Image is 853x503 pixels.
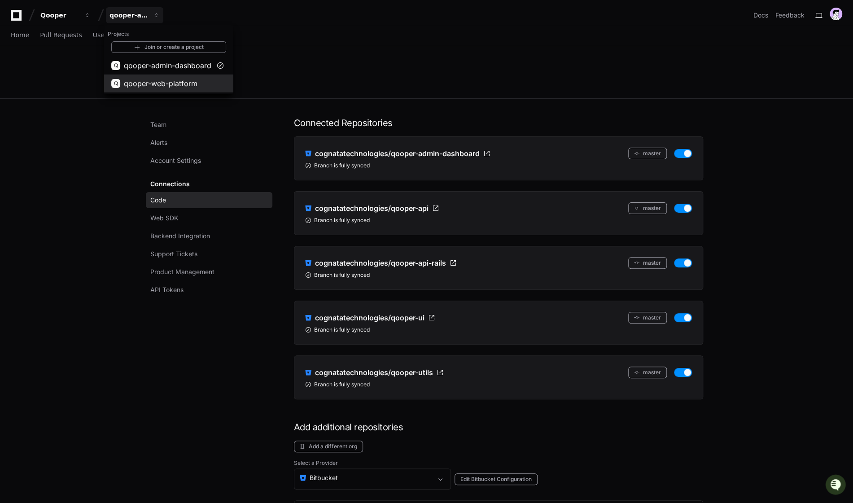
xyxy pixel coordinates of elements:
[150,196,166,205] span: Code
[315,203,429,214] span: cognatatechnologies/qooper-api
[150,232,210,241] span: Backend Integration
[294,117,703,129] h1: Connected Repositories
[315,148,480,159] span: cognatatechnologies/qooper-admin-dashboard
[146,246,272,262] a: Support Tickets
[315,367,433,378] span: cognatatechnologies/qooper-utils
[89,94,109,101] span: Pylon
[150,285,184,294] span: API Tokens
[111,61,120,70] div: Q
[146,282,272,298] a: API Tokens
[150,267,214,276] span: Product Management
[109,11,148,20] div: qooper-admin-dashboard
[628,367,667,378] button: master
[830,8,842,20] img: avatar
[305,217,692,224] div: Branch is fully synced
[9,9,27,27] img: PlayerZero
[40,25,82,46] a: Pull Requests
[9,36,163,50] div: Welcome
[294,441,363,452] button: Add a different org
[294,459,703,467] label: Select a Provider
[37,7,94,23] button: Qooper
[300,472,433,483] div: Bitbucket
[106,7,163,23] button: qooper-admin-dashboard
[146,192,272,208] a: Code
[9,67,25,83] img: 1756235613930-3d25f9e4-fa56-45dd-b3ad-e072dfbd1548
[31,76,114,83] div: We're available if you need us!
[146,135,272,151] a: Alerts
[628,148,667,159] button: master
[305,381,692,388] div: Branch is fully synced
[146,264,272,280] a: Product Management
[305,271,692,279] div: Branch is fully synced
[40,11,79,20] div: Qooper
[153,70,163,80] button: Start new chat
[628,257,667,269] button: master
[455,473,538,485] button: Edit Bitbucket Configuration
[111,41,226,53] a: Join or create a project
[124,78,197,89] span: qooper-web-platform
[305,148,490,159] a: cognatatechnologies/qooper-admin-dashboard
[305,202,439,214] a: cognatatechnologies/qooper-api
[150,156,201,165] span: Account Settings
[63,94,109,101] a: Powered byPylon
[146,228,272,244] a: Backend Integration
[11,32,29,38] span: Home
[146,153,272,169] a: Account Settings
[775,11,805,20] button: Feedback
[150,138,167,147] span: Alerts
[40,32,82,38] span: Pull Requests
[93,32,110,38] span: Users
[150,249,197,258] span: Support Tickets
[294,421,703,433] h1: Add additional repositories
[305,367,444,378] a: cognatatechnologies/qooper-utils
[146,117,272,133] a: Team
[305,162,692,169] div: Branch is fully synced
[104,27,233,41] h1: Projects
[628,202,667,214] button: master
[146,210,272,226] a: Web SDK
[11,25,29,46] a: Home
[124,60,211,71] span: qooper-admin-dashboard
[305,326,692,333] div: Branch is fully synced
[93,25,110,46] a: Users
[31,67,147,76] div: Start new chat
[315,258,446,268] span: cognatatechnologies/qooper-api-rails
[305,257,457,269] a: cognatatechnologies/qooper-api-rails
[104,25,233,94] div: Qooper
[150,120,166,129] span: Team
[824,473,849,498] iframe: Open customer support
[753,11,768,20] a: Docs
[628,312,667,324] button: master
[305,312,435,324] a: cognatatechnologies/qooper-ui
[111,79,120,88] div: Q
[315,312,424,323] span: cognatatechnologies/qooper-ui
[150,214,178,223] span: Web SDK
